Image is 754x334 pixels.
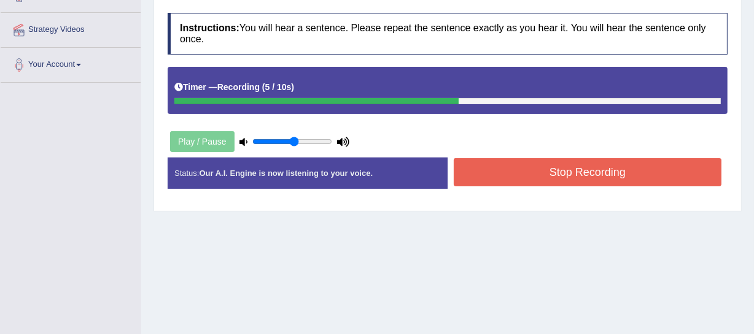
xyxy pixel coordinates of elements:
b: ) [291,82,294,92]
a: Your Account [1,48,141,78]
h4: You will hear a sentence. Please repeat the sentence exactly as you hear it. You will hear the se... [168,13,728,54]
strong: Our A.I. Engine is now listening to your voice. [199,169,373,178]
b: 5 / 10s [265,82,292,92]
b: ( [262,82,265,92]
button: Stop Recording [454,158,721,186]
div: Status: [168,158,448,189]
b: Recording [217,82,260,92]
h5: Timer — [174,83,294,92]
a: Strategy Videos [1,13,141,44]
b: Instructions: [180,23,239,33]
